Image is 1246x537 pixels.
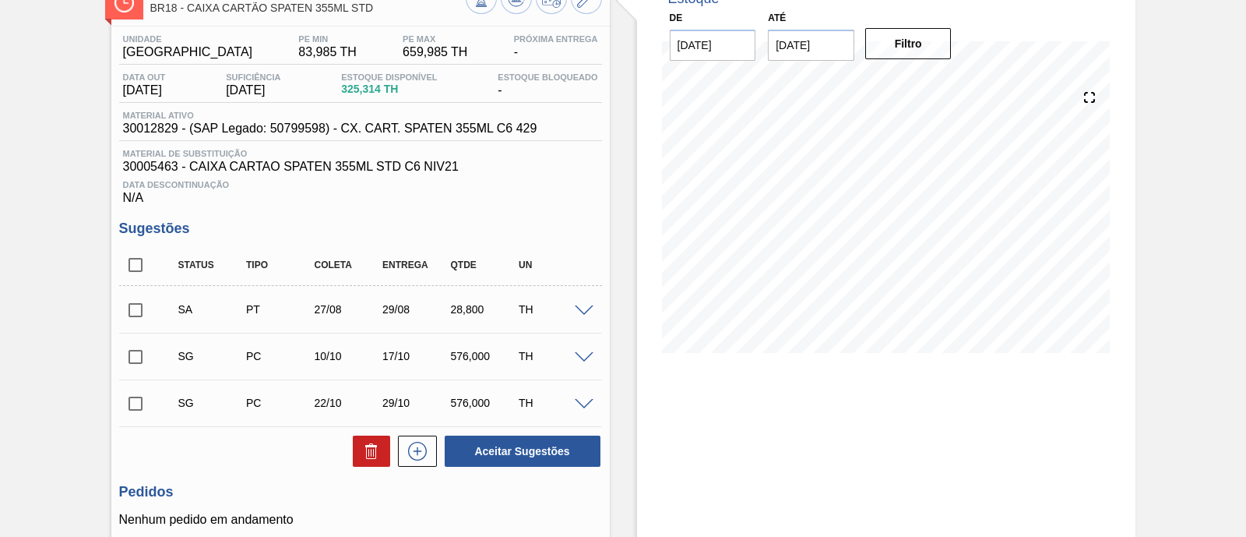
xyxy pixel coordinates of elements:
div: Status [174,260,249,270]
div: Entrega [378,260,453,270]
div: Nova sugestão [390,436,437,467]
span: 83,985 TH [298,45,356,59]
span: Estoque Disponível [341,72,437,82]
div: Sugestão Alterada [174,303,249,316]
div: 17/10/2025 [378,350,453,362]
p: Nenhum pedido em andamento [119,513,602,527]
div: Tipo [242,260,317,270]
div: 29/10/2025 [378,397,453,409]
span: BR18 - CAIXA CARTÃO SPATEN 355ML STD [150,2,466,14]
div: 28,800 [447,303,522,316]
h3: Pedidos [119,484,602,500]
label: Até [768,12,786,23]
div: 27/08/2025 [311,303,385,316]
span: 30012829 - (SAP Legado: 50799598) - CX. CART. SPATEN 355ML C6 429 [123,122,537,136]
button: Filtro [865,28,952,59]
div: Aceitar Sugestões [437,434,602,468]
div: - [510,34,602,59]
div: 29/08/2025 [378,303,453,316]
span: 659,985 TH [403,45,467,59]
span: [GEOGRAPHIC_DATA] [123,45,253,59]
div: 22/10/2025 [311,397,385,409]
div: TH [515,350,590,362]
span: 30005463 - CAIXA CARTAO SPATEN 355ML STD C6 NIV21 [123,160,598,174]
div: 10/10/2025 [311,350,385,362]
span: Estoque Bloqueado [498,72,597,82]
div: Coleta [311,260,385,270]
span: [DATE] [226,83,280,97]
span: Material de Substituição [123,149,598,158]
span: Data Descontinuação [123,180,598,189]
div: Sugestão Criada [174,350,249,362]
span: Unidade [123,34,253,44]
div: TH [515,397,590,409]
div: Sugestão Criada [174,397,249,409]
span: 325,314 TH [341,83,437,95]
span: PE MAX [403,34,467,44]
div: 576,000 [447,397,522,409]
span: PE MIN [298,34,356,44]
div: Qtde [447,260,522,270]
div: Pedido de Compra [242,397,317,409]
div: 576,000 [447,350,522,362]
input: dd/mm/yyyy [768,30,854,61]
button: Aceitar Sugestões [445,436,600,467]
div: TH [515,303,590,316]
span: Material ativo [123,111,537,120]
h3: Sugestões [119,221,602,237]
label: De [670,12,683,23]
div: - [494,72,601,97]
input: dd/mm/yyyy [670,30,756,61]
div: Pedido de Compra [242,350,317,362]
span: Próxima Entrega [514,34,598,44]
div: UN [515,260,590,270]
div: N/A [119,174,602,205]
span: [DATE] [123,83,166,97]
div: Pedido de Transferência [242,303,317,316]
span: Suficiência [226,72,280,82]
span: Data out [123,72,166,82]
div: Excluir Sugestões [345,436,390,467]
